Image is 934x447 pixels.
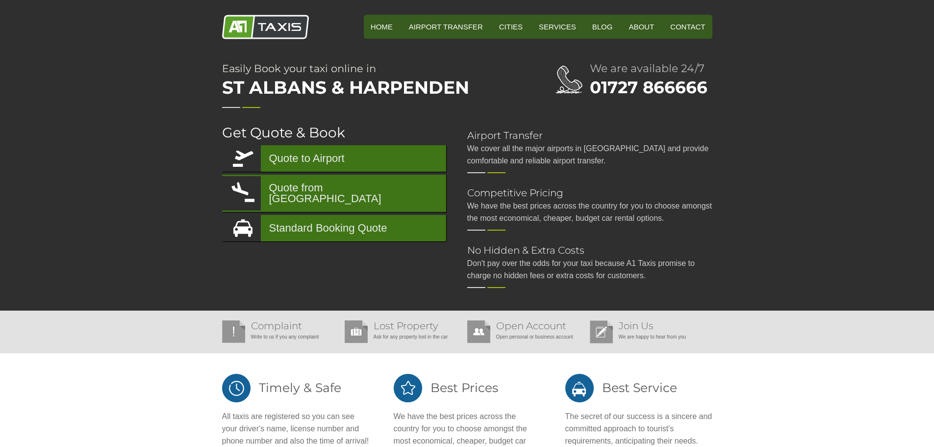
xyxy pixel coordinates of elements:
[619,320,654,332] a: Join Us
[222,331,340,343] p: Write to us if you any complaint
[590,320,613,343] img: Join Us
[364,15,400,39] a: HOME
[532,15,583,39] a: Services
[590,77,707,98] a: 01727 866666
[222,126,448,139] h2: Get Quote & Book
[590,63,712,74] h2: We are available 24/7
[467,245,712,255] h2: No Hidden & Extra Costs
[222,373,369,403] h2: Timely & Safe
[345,331,462,343] p: Ask for any property lost in the car
[222,74,516,101] span: St Albans & Harpenden
[374,320,438,332] a: Lost Property
[663,15,712,39] a: Contact
[345,320,368,343] img: Lost Property
[394,373,541,403] h2: Best Prices
[222,63,516,101] h1: Easily Book your taxi online in
[222,410,369,447] p: All taxis are registered so you can see your driver's name, license number and phone number and a...
[565,410,712,447] p: The secret of our success is a sincere and committed approach to tourist's requirements, anticipa...
[467,257,712,282] p: Don't pay over the odds for your taxi because A1 Taxis promise to charge no hidden fees or extra ...
[467,200,712,224] p: We have the best prices across the country for you to choose amongst the most economical, cheaper...
[467,320,490,343] img: Open Account
[467,331,585,343] p: Open personal or business account
[251,320,302,332] a: Complaint
[467,142,712,167] p: We cover all the major airports in [GEOGRAPHIC_DATA] and provide comfortable and reliable airport...
[222,320,245,343] img: Complaint
[565,373,712,403] h2: Best Service
[585,15,620,39] a: Blog
[590,331,707,343] p: We are happy to hear from you
[496,320,566,332] a: Open Account
[622,15,661,39] a: About
[222,175,446,212] a: Quote from [GEOGRAPHIC_DATA]
[492,15,530,39] a: Cities
[467,131,712,140] h2: Airport Transfer
[222,15,309,39] img: A1 Taxis
[222,145,446,172] a: Quote to Airport
[222,215,446,241] a: Standard Booking Quote
[402,15,490,39] a: Airport Transfer
[467,188,712,198] h2: Competitive Pricing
